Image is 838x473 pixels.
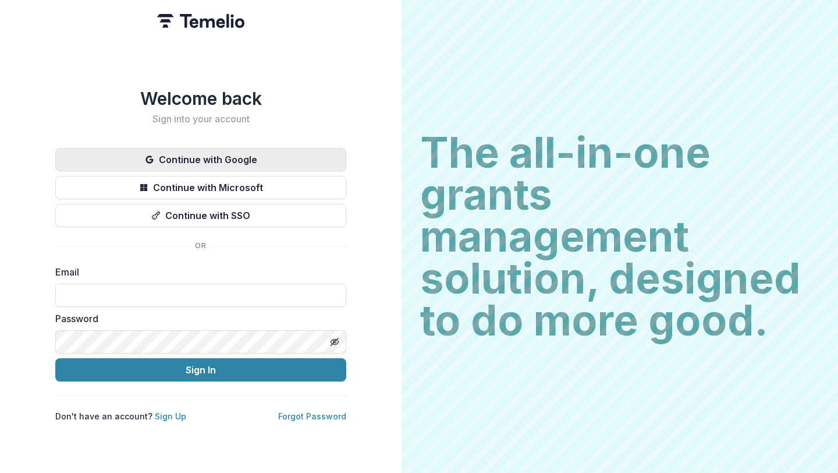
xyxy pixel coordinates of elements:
button: Continue with Google [55,148,346,171]
h2: Sign into your account [55,114,346,125]
a: Forgot Password [278,411,346,421]
button: Sign In [55,358,346,382]
a: Sign Up [155,411,186,421]
button: Continue with Microsoft [55,176,346,199]
label: Email [55,265,339,279]
h1: Welcome back [55,88,346,109]
button: Toggle password visibility [325,333,344,351]
label: Password [55,312,339,326]
img: Temelio [157,14,244,28]
p: Don't have an account? [55,410,186,422]
button: Continue with SSO [55,204,346,227]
